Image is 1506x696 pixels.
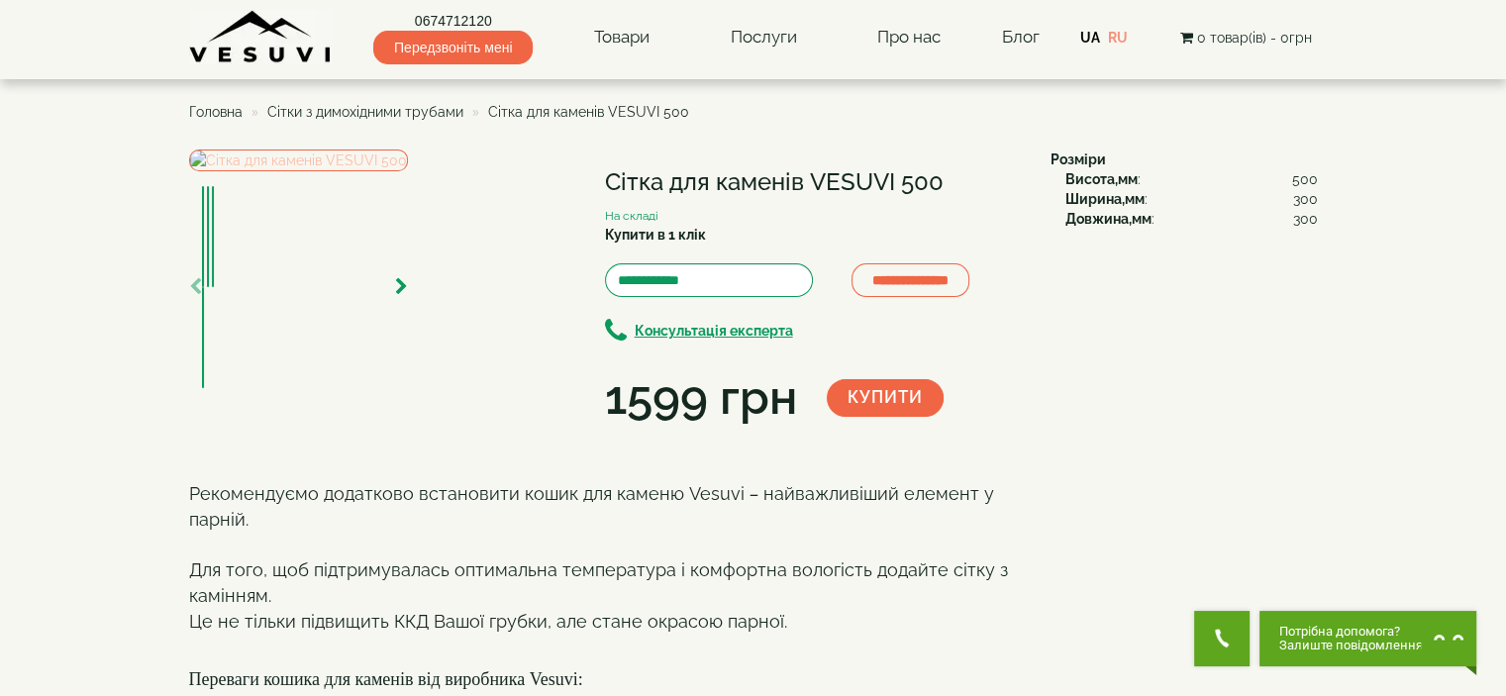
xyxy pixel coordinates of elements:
[373,31,533,64] span: Передзвоніть мені
[1279,625,1423,639] span: Потрібна допомога?
[1194,611,1250,666] button: Get Call button
[189,10,333,64] img: Завод VESUVI
[827,379,944,417] button: Купити
[488,104,689,120] span: Сітка для каменів VESUVI 500
[189,557,1021,608] div: Для того, щоб підтримувалась оптимальна температура і комфортна вологість додайте сітку з камінням.
[212,186,214,287] img: Сітка для каменів VESUVI 500
[207,186,209,287] img: Сітка для каменів VESUVI 500
[189,104,243,120] a: Головна
[1065,209,1318,229] div: :
[267,104,463,120] a: Сітки з димохідними трубами
[1065,171,1138,187] b: Висота,мм
[857,15,960,60] a: Про нас
[1001,27,1039,47] a: Блог
[1065,169,1318,189] div: :
[710,15,816,60] a: Послуги
[605,209,658,223] small: На складі
[189,481,1021,532] div: Рекомендуємо додатково встановити кошик для каменю Vesuvi – найважливіший елемент у парній.
[605,169,1021,195] h1: Сітка для каменів VESUVI 500
[1259,611,1476,666] button: Chat button
[1108,30,1128,46] a: RU
[1173,27,1317,49] button: 0 товар(ів) - 0грн
[605,225,706,245] label: Купити в 1 клік
[1279,639,1423,652] span: Залиште повідомлення
[1293,209,1318,229] span: 300
[635,323,793,339] b: Консультація експерта
[189,669,583,689] font: Переваги кошика для каменів від виробника Vesuvi:
[189,149,408,171] img: Сітка для каменів VESUVI 500
[189,609,1021,635] div: Це не тільки підвищить ККД Вашої грубки, але стане окрасою парної.
[1065,211,1152,227] b: Довжина,мм
[1292,169,1318,189] span: 500
[1080,30,1100,46] a: UA
[1065,191,1145,207] b: Ширина,мм
[1196,30,1311,46] span: 0 товар(ів) - 0грн
[574,15,669,60] a: Товари
[1065,189,1318,209] div: :
[605,364,797,432] div: 1599 грн
[1051,151,1106,167] b: Розміри
[202,186,204,287] img: Сітка для каменів VESUVI 500
[202,287,204,388] img: Сітка для каменів VESUVI 500
[373,11,533,31] a: 0674712120
[1293,189,1318,209] span: 300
